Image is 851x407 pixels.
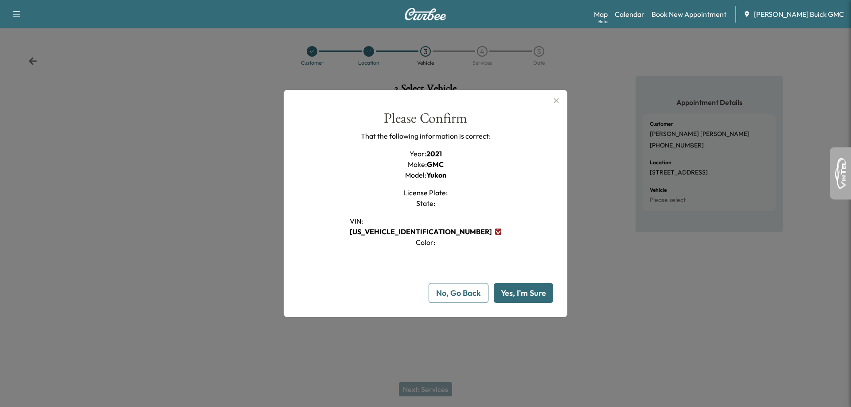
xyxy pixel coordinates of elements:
[426,171,446,179] span: Yukon
[404,8,447,20] img: Curbee Logo
[594,9,608,19] a: MapBeta
[754,9,844,19] span: [PERSON_NAME] Buick GMC
[426,149,442,158] span: 2021
[361,131,491,141] p: That the following information is correct:
[403,187,448,198] h1: License Plate :
[408,159,444,170] h1: Make :
[350,216,501,237] h1: VIN :
[615,9,644,19] a: Calendar
[384,111,467,131] div: Please Confirm
[429,283,488,303] button: No, Go Back
[494,283,553,303] button: Yes, I'm Sure
[427,160,444,169] span: GMC
[405,170,446,180] h1: Model :
[416,237,435,248] h1: Color :
[598,18,608,25] div: Beta
[410,148,442,159] h1: Year :
[416,198,435,209] h1: State :
[652,9,726,19] a: Book New Appointment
